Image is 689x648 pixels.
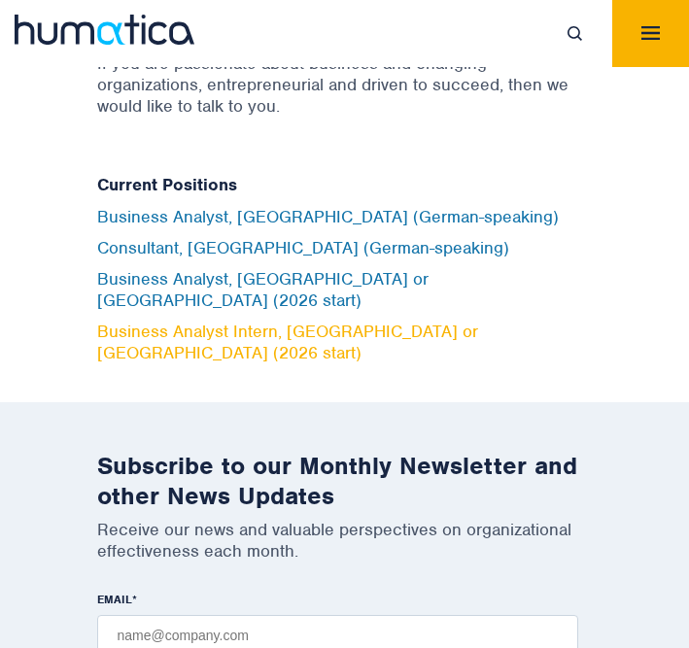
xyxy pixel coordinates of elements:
[97,237,509,258] a: Consultant, [GEOGRAPHIC_DATA] (German-speaking)
[641,26,660,40] img: menuicon
[97,268,429,311] a: Business Analyst, [GEOGRAPHIC_DATA] or [GEOGRAPHIC_DATA] (2026 start)
[97,592,132,607] span: EMAIL
[97,206,559,227] a: Business Analyst, [GEOGRAPHIC_DATA] (German-speaking)
[97,519,593,562] p: Receive our news and valuable perspectives on organizational effectiveness each month.
[97,451,593,511] h2: Subscribe to our Monthly Newsletter and other News Updates
[97,175,593,196] h5: Current Positions
[97,52,593,117] p: If you are passionate about business and changing organizations, entrepreneurial and driven to su...
[15,15,194,45] img: logo
[97,321,478,363] a: Business Analyst Intern, [GEOGRAPHIC_DATA] or [GEOGRAPHIC_DATA] (2026 start)
[568,26,582,41] img: search_icon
